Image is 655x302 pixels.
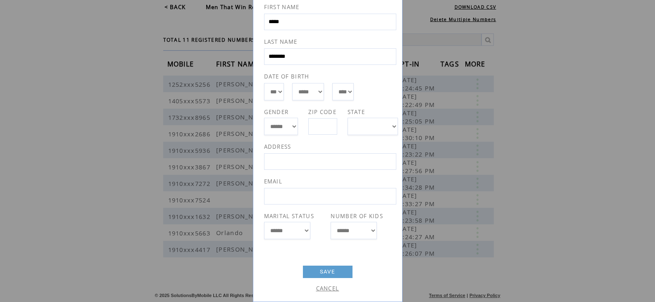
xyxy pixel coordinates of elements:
[264,38,298,45] span: LAST NAME
[264,73,310,80] span: DATE OF BIRTH
[316,285,339,292] a: CANCEL
[348,108,365,116] span: STATE
[264,178,283,185] span: EMAIL
[264,143,291,150] span: ADDRESS
[264,3,300,11] span: FIRST NAME
[264,108,289,116] span: GENDER
[331,212,383,220] span: NUMBER OF KIDS
[303,266,353,278] a: SAVE
[308,108,337,116] span: ZIP CODE
[264,212,314,220] span: MARITAL STATUS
